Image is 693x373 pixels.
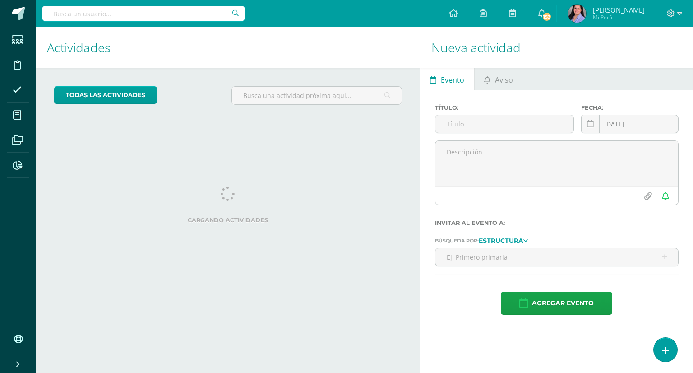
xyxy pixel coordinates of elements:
span: [PERSON_NAME] [593,5,645,14]
span: 153 [542,12,552,22]
img: a8d06d2de00d44b03218597b7632f245.png [568,5,586,23]
span: Aviso [495,69,513,91]
input: Busca un usuario... [42,6,245,21]
a: todas las Actividades [54,86,157,104]
span: Evento [441,69,464,91]
input: Busca una actividad próxima aquí... [232,87,401,104]
input: Ej. Primero primaria [435,248,678,266]
label: Invitar al evento a: [435,219,679,226]
span: Mi Perfil [593,14,645,21]
strong: Estructura [479,237,523,245]
label: Fecha: [581,104,679,111]
label: Título: [435,104,574,111]
h1: Nueva actividad [431,27,682,68]
label: Cargando actividades [54,217,402,224]
span: Búsqueda por: [435,238,479,244]
input: Título [435,115,574,133]
span: Agregar evento [532,292,594,314]
h1: Actividades [47,27,409,68]
input: Fecha de entrega [582,115,678,133]
a: Evento [420,68,474,90]
a: Estructura [479,237,528,243]
button: Agregar evento [501,292,612,315]
a: Aviso [475,68,523,90]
